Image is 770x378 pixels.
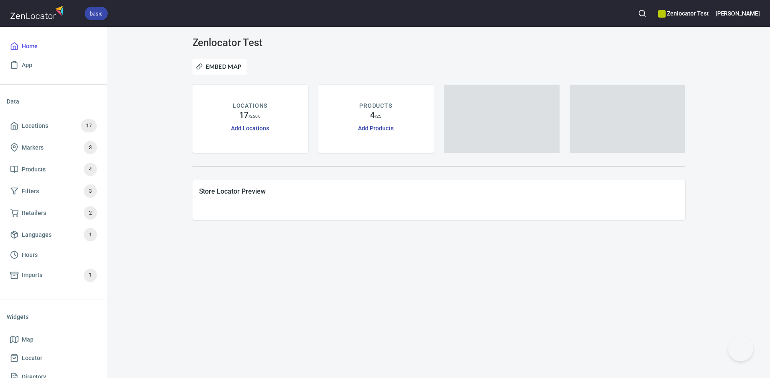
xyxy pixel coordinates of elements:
[728,336,753,361] iframe: Help Scout Beacon - Open
[198,62,242,72] span: Embed Map
[658,10,666,18] button: color-BBCA07
[22,208,46,218] span: Retailers
[7,349,100,368] a: Locator
[10,3,66,21] img: zenlocator
[7,264,100,286] a: Imports1
[22,353,42,363] span: Locator
[22,186,39,197] span: Filters
[359,101,392,110] p: PRODUCTS
[84,186,97,196] span: 3
[7,330,100,349] a: Map
[81,121,97,131] span: 17
[7,37,100,56] a: Home
[231,125,269,132] a: Add Locations
[22,270,42,280] span: Imports
[22,60,32,70] span: App
[7,307,100,327] li: Widgets
[7,137,100,158] a: Markers3
[658,4,708,23] div: Manage your apps
[716,9,760,18] h6: [PERSON_NAME]
[239,110,249,120] h4: 17
[370,110,375,120] h4: 4
[233,101,267,110] p: LOCATIONS
[7,180,100,202] a: Filters3
[658,9,708,18] h6: Zenlocator Test
[633,4,651,23] button: Search
[192,59,247,75] button: Embed Map
[375,113,381,119] p: / 25
[84,270,97,280] span: 1
[22,250,38,260] span: Hours
[199,187,679,196] span: Store Locator Preview
[192,37,350,49] h3: Zenlocator Test
[84,230,97,240] span: 1
[22,334,34,345] span: Map
[85,7,108,20] div: basic
[84,143,97,153] span: 3
[7,202,100,224] a: Retailers2
[7,56,100,75] a: App
[84,165,97,174] span: 4
[249,113,261,119] p: / 2500
[358,125,393,132] a: Add Products
[7,91,100,111] li: Data
[7,246,100,264] a: Hours
[7,224,100,246] a: Languages1
[22,230,52,240] span: Languages
[22,142,44,153] span: Markers
[84,208,97,218] span: 2
[716,4,760,23] button: [PERSON_NAME]
[7,158,100,180] a: Products4
[85,9,108,18] span: basic
[22,41,38,52] span: Home
[22,164,46,175] span: Products
[7,115,100,137] a: Locations17
[22,121,48,131] span: Locations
